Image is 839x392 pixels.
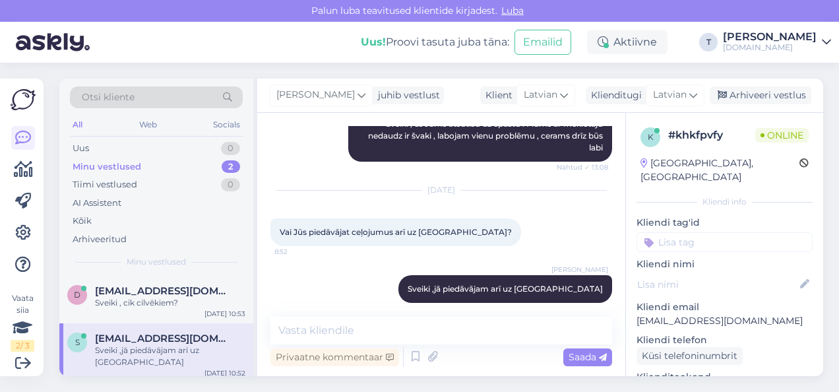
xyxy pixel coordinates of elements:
div: All [70,116,85,133]
div: Sveiki ,jā piedāvājam arī uz [GEOGRAPHIC_DATA] [95,344,245,368]
div: [GEOGRAPHIC_DATA], [GEOGRAPHIC_DATA] [640,156,799,184]
div: 2 [222,160,240,174]
div: Arhiveeritud [73,233,127,246]
span: Luba [497,5,528,16]
span: k [648,132,654,142]
div: [DATE] 10:52 [204,368,245,378]
p: Kliendi tag'id [637,216,813,230]
div: 0 [221,178,240,191]
div: [DOMAIN_NAME] [723,42,817,53]
div: Sveiki , cik cilvēkiem? [95,297,245,309]
div: Web [137,116,160,133]
span: Saada [569,351,607,363]
b: Uus! [361,36,386,48]
p: Kliendi telefon [637,333,813,347]
span: 10:52 [559,304,608,313]
span: [PERSON_NAME] [276,88,355,102]
div: 2 / 3 [11,340,34,352]
div: Uus [73,142,89,155]
div: Kliendi info [637,196,813,208]
div: Minu vestlused [73,160,141,174]
span: [PERSON_NAME] [551,265,608,275]
span: Semjonova.alesja@gmail.com [95,333,232,344]
div: AI Assistent [73,197,121,210]
span: Sveiki , es Jums atsūtīšu uz epastu . Mums ar meklētāju nedaudz ir švaki , labojam vienu problēmu... [368,119,605,152]
input: Lisa tag [637,232,813,252]
div: juhib vestlust [373,88,440,102]
div: Tiimi vestlused [73,178,137,191]
span: Latvian [653,88,687,102]
div: Arhiveeri vestlus [710,86,811,104]
span: Minu vestlused [127,256,186,268]
p: [EMAIL_ADDRESS][DOMAIN_NAME] [637,314,813,328]
div: Privaatne kommentaar [270,348,399,366]
span: ddadzis@inbox.lv [95,285,232,297]
p: Kliendi nimi [637,257,813,271]
div: Klient [480,88,513,102]
div: # khkfpvfy [668,127,755,143]
input: Lisa nimi [637,277,797,292]
div: Aktiivne [587,30,668,54]
div: Socials [210,116,243,133]
div: Kõik [73,214,92,228]
span: S [75,337,80,347]
div: [DATE] 10:53 [204,309,245,319]
span: Nähtud ✓ 13:08 [557,162,608,172]
span: Latvian [524,88,557,102]
div: Vaata siia [11,292,34,352]
p: Klienditeekond [637,370,813,384]
img: Askly Logo [11,89,36,110]
p: Kliendi email [637,300,813,314]
span: Online [755,128,809,143]
div: T [699,33,718,51]
span: 8:52 [274,247,324,257]
div: 0 [221,142,240,155]
a: [PERSON_NAME][DOMAIN_NAME] [723,32,831,53]
span: Otsi kliente [82,90,135,104]
span: Vai Jūs piedāvājat ceļojumus arī uz [GEOGRAPHIC_DATA]? [280,227,512,237]
span: Sveiki ,jā piedāvājam arī uz [GEOGRAPHIC_DATA] [408,284,603,294]
div: Proovi tasuta juba täna: [361,34,509,50]
div: [DATE] [270,184,612,196]
div: Küsi telefoninumbrit [637,347,743,365]
div: Klienditugi [586,88,642,102]
span: d [74,290,80,300]
button: Emailid [514,30,571,55]
div: [PERSON_NAME] [723,32,817,42]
